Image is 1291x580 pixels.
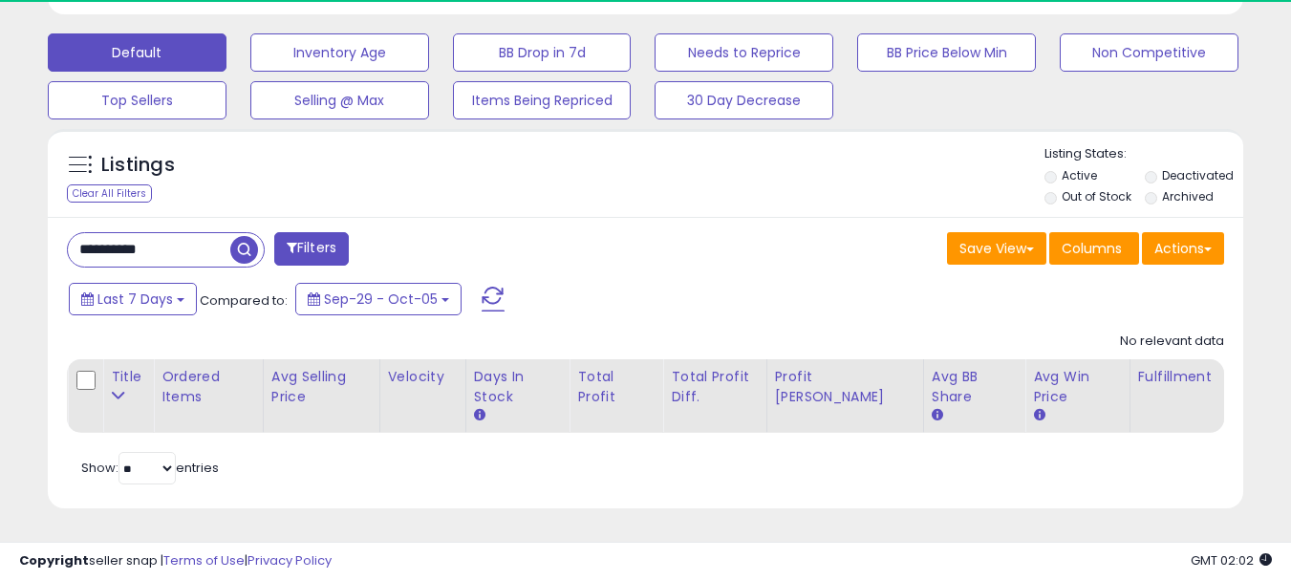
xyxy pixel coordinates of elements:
[67,184,152,203] div: Clear All Filters
[111,367,145,387] div: Title
[671,367,758,407] div: Total Profit Diff.
[453,81,632,119] button: Items Being Repriced
[655,33,833,72] button: Needs to Reprice
[48,33,226,72] button: Default
[857,33,1036,72] button: BB Price Below Min
[1138,367,1216,387] div: Fulfillment
[274,232,349,266] button: Filters
[947,232,1046,265] button: Save View
[1033,407,1044,424] small: Avg Win Price.
[775,367,915,407] div: Profit [PERSON_NAME]
[1062,167,1097,183] label: Active
[577,367,655,407] div: Total Profit
[161,367,255,407] div: Ordered Items
[163,551,245,569] a: Terms of Use
[1062,188,1131,204] label: Out of Stock
[97,290,173,309] span: Last 7 Days
[388,367,458,387] div: Velocity
[101,152,175,179] h5: Listings
[655,81,833,119] button: 30 Day Decrease
[250,81,429,119] button: Selling @ Max
[324,290,438,309] span: Sep-29 - Oct-05
[1162,188,1214,204] label: Archived
[1060,33,1238,72] button: Non Competitive
[932,367,1018,407] div: Avg BB Share
[19,551,89,569] strong: Copyright
[1062,239,1122,258] span: Columns
[81,459,219,477] span: Show: entries
[295,283,462,315] button: Sep-29 - Oct-05
[474,407,485,424] small: Days In Stock.
[19,552,332,570] div: seller snap | |
[474,367,562,407] div: Days In Stock
[200,291,288,310] span: Compared to:
[1142,232,1224,265] button: Actions
[271,367,372,407] div: Avg Selling Price
[250,33,429,72] button: Inventory Age
[1191,551,1272,569] span: 2025-10-13 02:02 GMT
[1033,367,1121,407] div: Avg Win Price
[247,551,332,569] a: Privacy Policy
[453,33,632,72] button: BB Drop in 7d
[69,283,197,315] button: Last 7 Days
[48,81,226,119] button: Top Sellers
[1049,232,1139,265] button: Columns
[1044,145,1243,163] p: Listing States:
[1162,167,1234,183] label: Deactivated
[932,407,943,424] small: Avg BB Share.
[1120,333,1224,351] div: No relevant data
